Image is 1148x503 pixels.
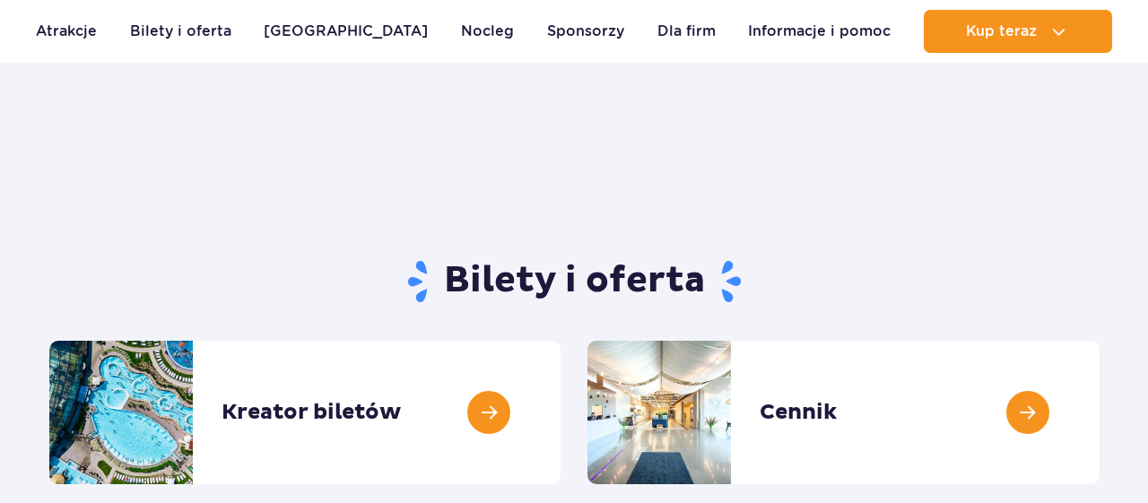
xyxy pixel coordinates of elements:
span: Kup teraz [966,23,1037,39]
a: Atrakcje [36,10,97,53]
button: Kup teraz [924,10,1112,53]
a: Sponsorzy [547,10,624,53]
a: Bilety i oferta [130,10,231,53]
a: Nocleg [461,10,514,53]
h1: Bilety i oferta [49,258,1100,305]
a: [GEOGRAPHIC_DATA] [264,10,428,53]
a: Dla firm [657,10,716,53]
a: Informacje i pomoc [748,10,891,53]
